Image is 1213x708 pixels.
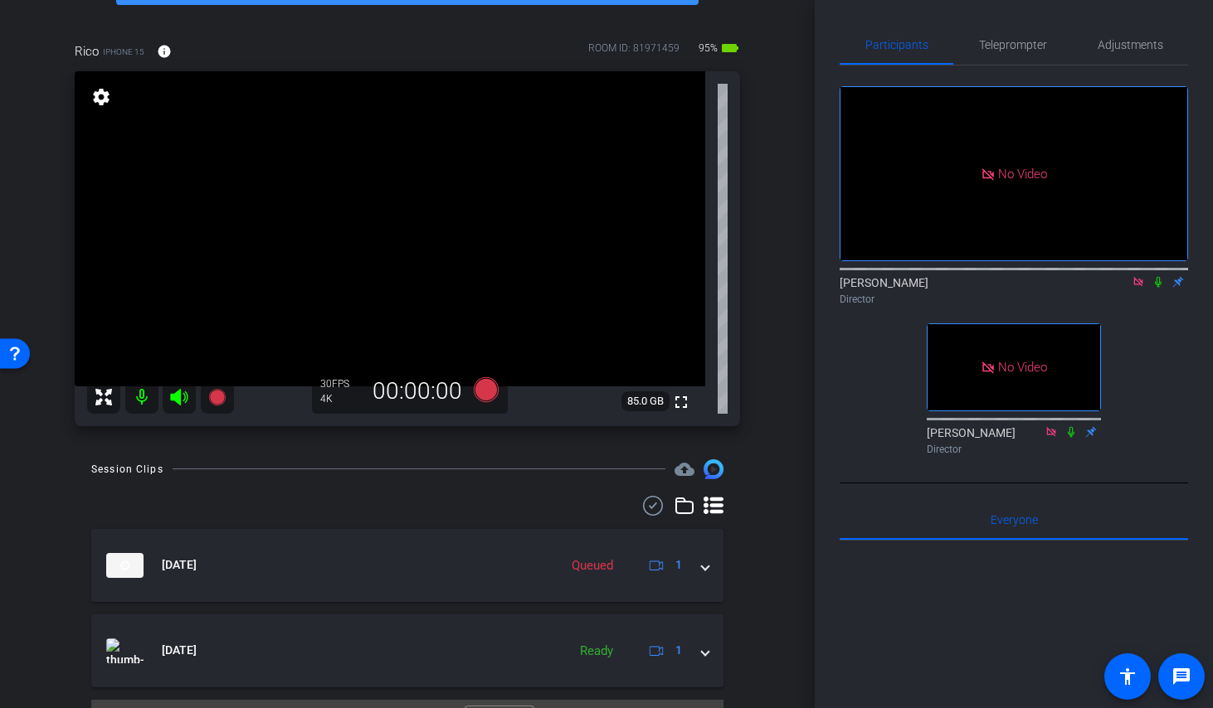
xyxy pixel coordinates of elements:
div: 00:00:00 [362,377,473,405]
div: 30 [320,377,362,390]
span: 85.0 GB [621,391,670,411]
img: thumb-nail [106,638,144,663]
div: Ready [572,642,621,661]
span: [DATE] [162,556,197,574]
img: Session clips [704,459,723,479]
span: Destinations for your clips [675,459,694,479]
div: Session Clips [91,461,163,478]
mat-icon: fullscreen [671,392,691,412]
span: FPS [332,378,349,390]
span: 95% [696,35,720,61]
span: 1 [675,642,682,659]
span: Participants [865,39,928,51]
div: Director [840,292,1188,307]
div: ROOM ID: 81971459 [588,41,680,65]
span: Everyone [991,514,1038,526]
img: thumb-nail [106,553,144,578]
span: 1 [675,556,682,574]
mat-expansion-panel-header: thumb-nail[DATE]Ready1 [91,614,723,687]
div: 4K [320,392,362,405]
mat-icon: accessibility [1118,667,1137,686]
span: Rico [75,42,99,61]
span: No Video [998,166,1047,181]
mat-icon: cloud_upload [675,459,694,479]
span: Teleprompter [979,39,1047,51]
div: Queued [563,556,621,575]
span: iPhone 15 [103,46,144,58]
div: Director [927,442,1101,457]
mat-icon: info [157,44,172,59]
span: No Video [998,360,1047,375]
div: [PERSON_NAME] [840,274,1188,307]
mat-icon: battery_std [720,38,740,58]
mat-expansion-panel-header: thumb-nail[DATE]Queued1 [91,529,723,602]
span: [DATE] [162,642,197,659]
div: [PERSON_NAME] [927,424,1101,457]
mat-icon: settings [90,87,113,107]
mat-icon: message [1172,667,1191,686]
span: Adjustments [1098,39,1163,51]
